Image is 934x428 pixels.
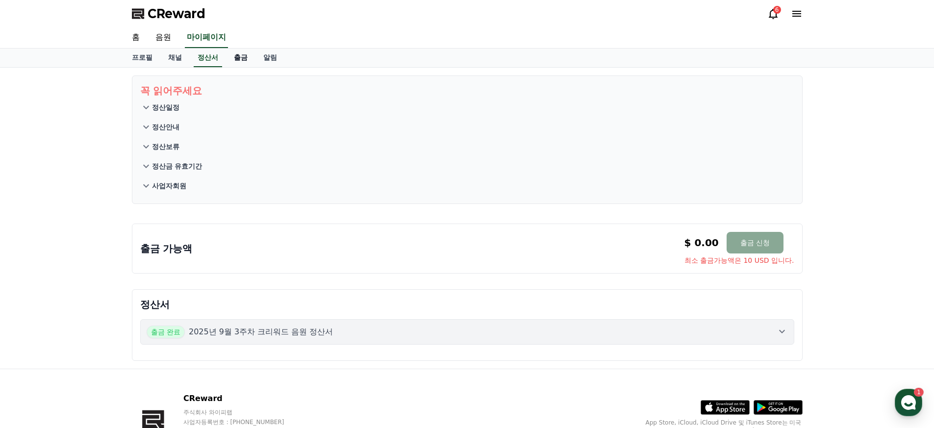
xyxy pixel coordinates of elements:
a: 홈 [3,311,65,335]
span: 설정 [151,326,163,333]
p: 꼭 읽어주세요 [140,84,794,98]
a: 알림 [255,49,285,67]
p: 정산안내 [152,122,179,132]
p: $ 0.00 [684,236,719,250]
span: 출금 완료 [147,326,185,338]
button: 정산일정 [140,98,794,117]
a: 1대화 [65,311,126,335]
a: 프로필 [124,49,160,67]
a: 정산서 [194,49,222,67]
a: CReward [132,6,205,22]
button: 정산금 유효기간 [140,156,794,176]
p: 2025년 9월 3주차 크리워드 음원 정산서 [189,326,333,338]
button: 출금 신청 [727,232,783,253]
p: CReward [183,393,303,404]
a: 6 [767,8,779,20]
a: 출금 [226,49,255,67]
p: 정산서 [140,298,794,311]
p: 정산금 유효기간 [152,161,202,171]
a: 채널 [160,49,190,67]
span: 1 [100,310,103,318]
div: 6 [773,6,781,14]
a: 음원 [148,27,179,48]
button: 사업자회원 [140,176,794,196]
span: 대화 [90,326,101,334]
p: 정산일정 [152,102,179,112]
a: 설정 [126,311,188,335]
a: 마이페이지 [185,27,228,48]
p: 사업자등록번호 : [PHONE_NUMBER] [183,418,303,426]
a: 홈 [124,27,148,48]
span: CReward [148,6,205,22]
p: 사업자회원 [152,181,186,191]
button: 정산안내 [140,117,794,137]
button: 정산보류 [140,137,794,156]
p: 정산보류 [152,142,179,151]
p: 주식회사 와이피랩 [183,408,303,416]
span: 홈 [31,326,37,333]
p: 출금 가능액 [140,242,193,255]
button: 출금 완료 2025년 9월 3주차 크리워드 음원 정산서 [140,319,794,345]
span: 최소 출금가능액은 10 USD 입니다. [684,255,794,265]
